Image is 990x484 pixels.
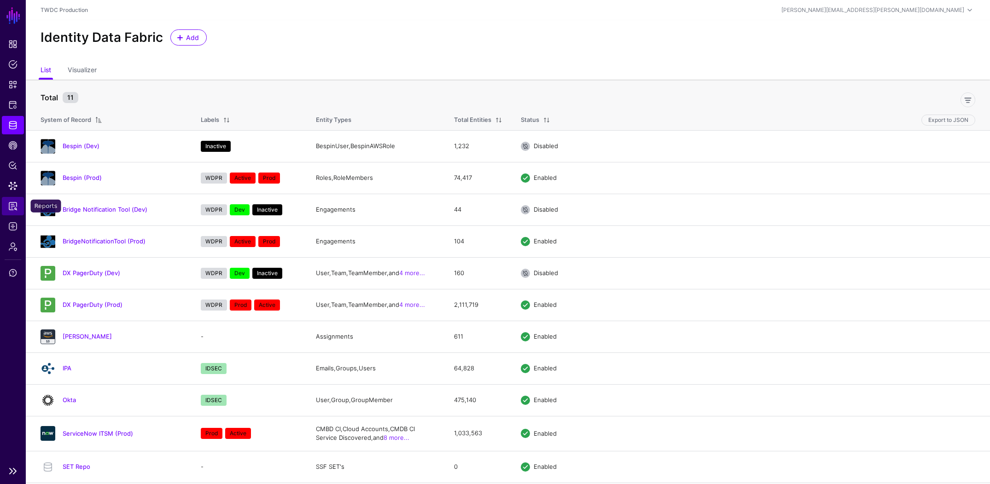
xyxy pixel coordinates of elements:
span: IDSEC [201,395,227,406]
a: Data Lens [2,177,24,195]
a: DX PagerDuty (Dev) [63,269,120,277]
div: System of Record [41,115,91,125]
span: Data Lens [8,181,17,190]
span: WDPR [201,300,227,311]
span: Support [8,268,17,277]
span: Prod [201,428,222,439]
span: Disabled [534,142,558,150]
span: Active [230,236,256,247]
td: 104 [445,225,512,257]
span: Logs [8,222,17,231]
span: Snippets [8,80,17,89]
a: DX PagerDuty (Prod) [63,301,122,308]
td: 475,140 [445,384,512,416]
span: Protected Systems [8,100,17,109]
td: 160 [445,257,512,289]
span: Prod [230,300,251,311]
img: svg+xml;base64,PHN2ZyB2ZXJzaW9uPSIxLjEiIGlkPSJMYXllcl8xIiB4bWxucz0iaHR0cDovL3d3dy53My5vcmcvMjAwMC... [41,234,55,249]
span: Enabled [534,364,557,372]
img: svg+xml;base64,PHN2ZyB2ZXJzaW9uPSIxLjEiIGlkPSJMYXllcl8xIiB4bWxucz0iaHR0cDovL3d3dy53My5vcmcvMjAwMC... [41,139,55,154]
td: 1,033,563 [445,416,512,451]
span: Inactive [252,268,282,279]
a: Add [170,29,207,46]
a: SGNL [6,6,21,26]
td: Engagements [307,225,445,257]
a: List [41,62,51,80]
a: Logs [2,217,24,236]
a: CAEP Hub [2,136,24,155]
span: Inactive [201,141,231,152]
td: 64,828 [445,352,512,384]
td: 1,232 [445,130,512,162]
span: Policies [8,60,17,69]
td: User, Team, TeamMember, and [307,289,445,321]
img: svg+xml;base64,PHN2ZyB3aWR0aD0iNjQiIGhlaWdodD0iNjQiIHZpZXdCb3g9IjAgMCA2NCA2NCIgZmlsbD0ibm9uZSIgeG... [41,329,55,344]
td: - [192,321,307,352]
span: Inactive [252,204,282,215]
td: BespinUser, BespinAWSRole [307,130,445,162]
div: Labels [201,115,219,125]
span: IDSEC [201,363,227,374]
div: Reports [31,200,61,213]
img: svg+xml;base64,PHN2ZyB2ZXJzaW9uPSIxLjEiIGlkPSJMYXllcl8xIiB4bWxucz0iaHR0cDovL3d3dy53My5vcmcvMjAwMC... [41,171,55,185]
small: 11 [63,92,78,103]
span: Enabled [534,174,557,181]
span: CAEP Hub [8,141,17,150]
a: IPA [63,364,71,372]
span: Enabled [534,429,557,437]
td: - [192,451,307,483]
td: SSF SET's [307,451,445,483]
span: WDPR [201,236,227,247]
span: Active [254,300,280,311]
td: Emails, Groups, Users [307,352,445,384]
span: Enabled [534,396,557,403]
span: Policy Lens [8,161,17,170]
a: SET Repo [63,463,90,470]
a: TWDC Production [41,6,88,13]
span: Add [185,33,200,42]
span: Enabled [534,333,557,340]
span: Prod [258,236,280,247]
a: Reports [2,197,24,215]
img: svg+xml;base64,PD94bWwgdmVyc2lvbj0iMS4wIiBlbmNvZGluZz0iVVRGLTgiIHN0YW5kYWxvbmU9Im5vIj8+CjwhLS0gQ3... [41,361,55,376]
button: Export to JSON [921,115,975,126]
td: Engagements [307,194,445,225]
span: Dashboard [8,40,17,49]
a: 4 more... [399,301,425,308]
div: Status [521,115,539,125]
span: Enabled [534,301,557,308]
a: ServiceNow ITSM (Prod) [63,430,133,437]
a: Visualizer [68,62,97,80]
h2: Identity Data Fabric [41,30,163,46]
td: 2,111,719 [445,289,512,321]
div: Total Entities [454,115,491,125]
a: Policies [2,55,24,74]
a: Bridge Notification Tool (Dev) [63,206,147,213]
a: Okta [63,396,76,403]
a: Admin [2,237,24,256]
td: Assignments [307,321,445,352]
span: Prod [258,173,280,184]
td: CMBD CI, Cloud Accounts, CMDB CI Service Discovered, and [307,416,445,451]
span: Entity Types [316,116,351,123]
span: WDPR [201,204,227,215]
td: 44 [445,194,512,225]
a: Policy Lens [2,156,24,175]
a: Protected Systems [2,96,24,114]
img: svg+xml;base64,PHN2ZyB3aWR0aD0iNjQiIGhlaWdodD0iNjQiIHZpZXdCb3g9IjAgMCA2NCA2NCIgZmlsbD0ibm9uZSIgeG... [41,393,55,408]
span: WDPR [201,173,227,184]
a: BridgeNotificationTool (Prod) [63,237,146,245]
a: 8 more... [384,434,409,441]
span: Enabled [534,463,557,470]
a: Snippets [2,75,24,94]
td: 0 [445,451,512,483]
a: Bespin (Dev) [63,142,99,150]
a: [PERSON_NAME] [63,333,112,340]
span: Enabled [534,237,557,245]
a: Bespin (Prod) [63,174,102,181]
span: Active [230,173,256,184]
td: Roles, RoleMembers [307,162,445,194]
span: Admin [8,242,17,251]
span: Dev [230,268,250,279]
td: 74,417 [445,162,512,194]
